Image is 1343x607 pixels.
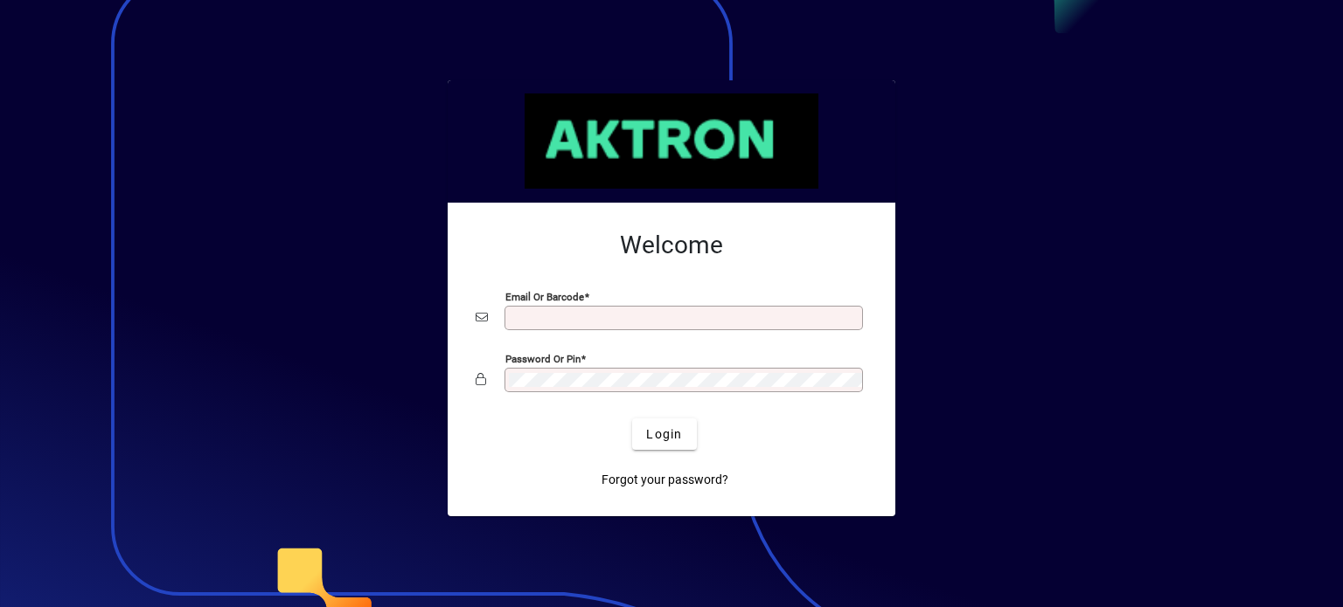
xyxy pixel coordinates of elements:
[602,471,728,489] span: Forgot your password?
[595,464,735,495] a: Forgot your password?
[505,291,584,303] mat-label: Email or Barcode
[632,418,696,450] button: Login
[476,231,867,260] h2: Welcome
[646,425,682,444] span: Login
[505,353,581,365] mat-label: Password or Pin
